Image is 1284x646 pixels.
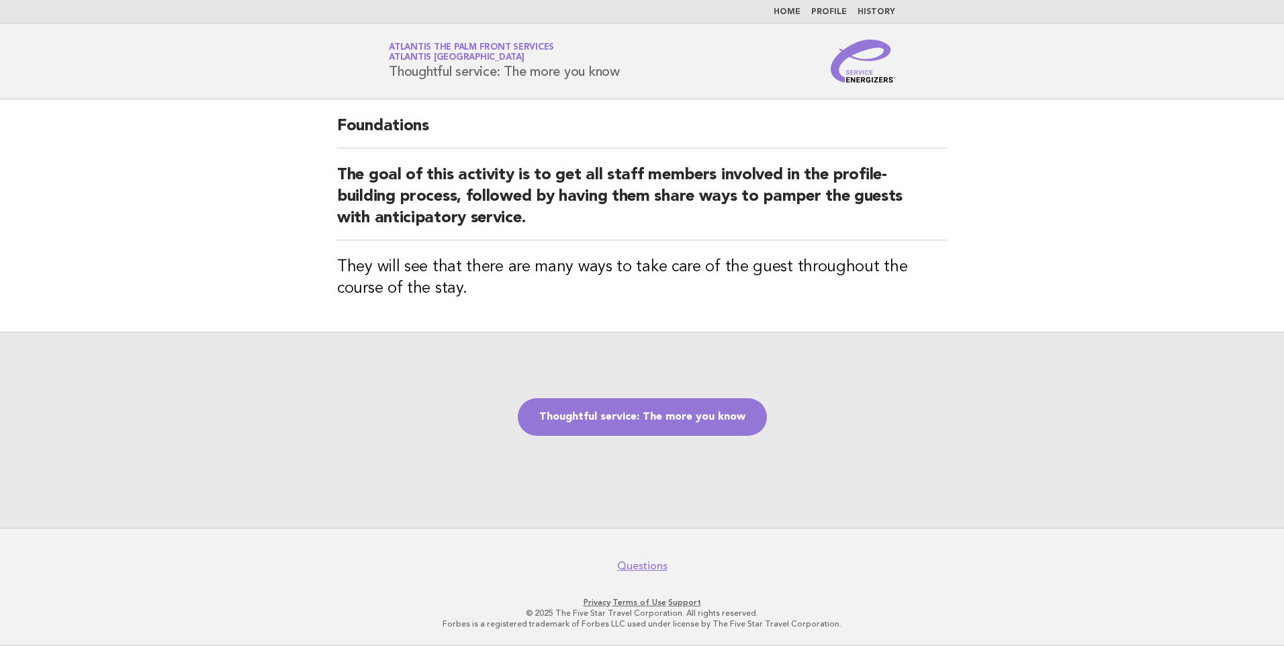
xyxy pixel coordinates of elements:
[518,398,767,436] a: Thoughtful service: The more you know
[858,8,895,16] a: History
[337,116,947,148] h2: Foundations
[231,597,1053,608] p: · ·
[337,257,947,299] h3: They will see that there are many ways to take care of the guest throughout the course of the stay.
[337,165,947,240] h2: The goal of this activity is to get all staff members involved in the profile-building process, f...
[831,40,895,83] img: Service Energizers
[231,608,1053,618] p: © 2025 The Five Star Travel Corporation. All rights reserved.
[231,618,1053,629] p: Forbes is a registered trademark of Forbes LLC used under license by The Five Star Travel Corpora...
[389,43,554,62] a: Atlantis The Palm Front ServicesAtlantis [GEOGRAPHIC_DATA]
[612,598,666,607] a: Terms of Use
[811,8,847,16] a: Profile
[389,44,620,79] h1: Thoughtful service: The more you know
[584,598,610,607] a: Privacy
[668,598,701,607] a: Support
[617,559,668,573] a: Questions
[389,54,524,62] span: Atlantis [GEOGRAPHIC_DATA]
[774,8,800,16] a: Home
